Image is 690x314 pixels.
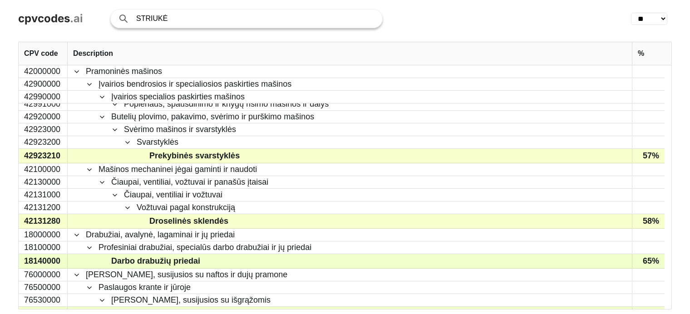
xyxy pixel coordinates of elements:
[111,177,268,188] span: Čiaupai, ventiliai, vožtuvai ir panašūs įtaisai
[99,282,191,293] span: Paslaugos krante ir jūroje
[19,149,68,163] div: 42923210
[24,49,58,58] span: CPV code
[124,189,222,201] span: Čiaupai, ventiliai ir vožtuvai
[19,136,68,148] div: 42923200
[99,78,291,90] span: Įvairios bendrosios ir specialiosios paskirties mašinos
[19,91,68,103] div: 42990000
[137,137,178,148] span: Svarstyklės
[19,269,68,281] div: 76000000
[111,111,314,123] span: Butelių plovimo, pakavimo, svėrimo ir purškimo mašinos
[124,124,236,135] span: Svėrimo mašinos ir svarstyklės
[73,49,113,58] span: Description
[86,229,235,240] span: Drabužiai, avalynė, lagaminai ir jų priedai
[86,269,287,280] span: [PERSON_NAME], susijusios su naftos ir dujų pramone
[19,98,68,110] div: 42991000
[111,255,200,268] span: Darbo drabužių priedai
[124,98,329,110] span: Popieriaus, spausdinimo ir knygų rišimo mašinos ir dalys
[19,229,68,241] div: 18000000
[19,254,68,268] div: 18140000
[19,201,68,214] div: 42131200
[18,12,70,25] span: cpvcodes
[632,149,665,163] div: 57%
[19,123,68,136] div: 42923000
[137,202,235,213] span: Vožtuvai pagal konstrukciją
[136,10,373,28] input: Search products or services...
[99,242,311,253] span: Profesiniai drabužiai, specialūs darbo drabužiai ir jų priedai
[19,176,68,188] div: 42130000
[632,254,665,268] div: 65%
[19,189,68,201] div: 42131000
[19,78,68,90] div: 42900000
[19,241,68,254] div: 18100000
[111,294,271,306] span: [PERSON_NAME], susijusios su išgrąžomis
[86,66,162,77] span: Pramoninės mašinos
[19,163,68,176] div: 42100000
[19,294,68,306] div: 76530000
[18,12,83,25] a: cpvcodes.ai
[638,49,644,58] span: %
[149,215,228,228] span: Droselinės sklendės
[149,149,240,162] span: Prekybinės svarstyklės
[111,91,245,103] span: Įvairios specialios paskirties mašinos
[19,281,68,294] div: 76500000
[19,111,68,123] div: 42920000
[19,65,68,78] div: 42000000
[19,214,68,228] div: 42131280
[632,214,665,228] div: 58%
[99,164,257,175] span: Mašinos mechaninei jėgai gaminti ir naudoti
[70,12,83,25] span: .ai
